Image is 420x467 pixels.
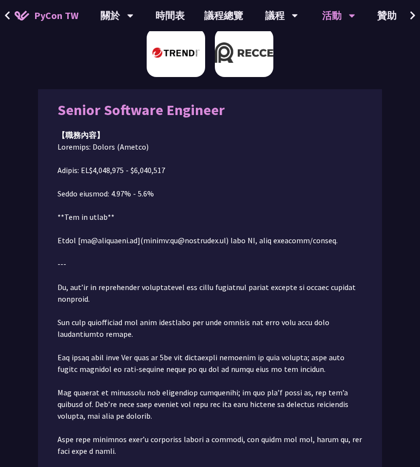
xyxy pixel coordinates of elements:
[57,129,363,141] div: 【職務內容】
[15,11,29,20] img: Home icon of PyCon TW 2025
[215,28,273,77] img: Recce | join us
[57,100,363,119] div: Senior Software Engineer
[147,28,205,77] img: 趨勢科技 Trend Micro
[34,8,78,23] span: PyCon TW
[5,3,88,28] a: PyCon TW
